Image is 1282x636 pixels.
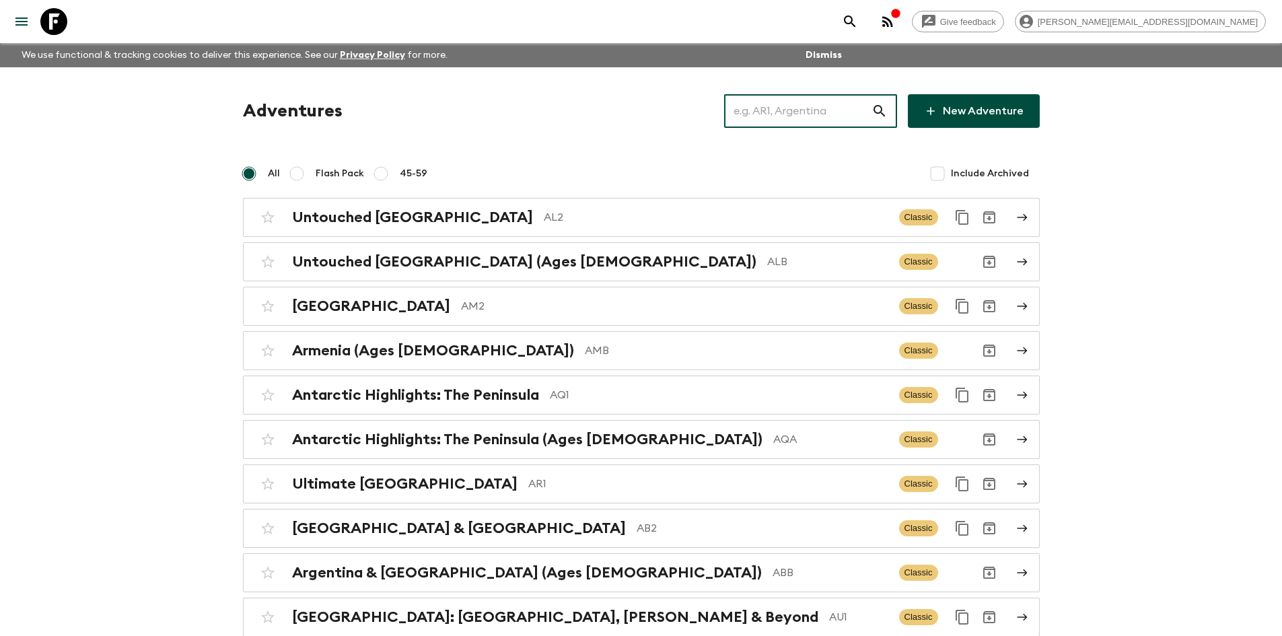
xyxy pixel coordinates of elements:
button: Archive [976,559,1003,586]
h2: Armenia (Ages [DEMOGRAPHIC_DATA]) [292,342,574,359]
p: AM2 [461,298,888,314]
h2: Antarctic Highlights: The Peninsula [292,386,539,404]
div: [PERSON_NAME][EMAIL_ADDRESS][DOMAIN_NAME] [1015,11,1266,32]
button: Duplicate for 45-59 [949,470,976,497]
h2: Argentina & [GEOGRAPHIC_DATA] (Ages [DEMOGRAPHIC_DATA]) [292,564,762,581]
h1: Adventures [243,98,343,125]
h2: [GEOGRAPHIC_DATA]: [GEOGRAPHIC_DATA], [PERSON_NAME] & Beyond [292,608,818,626]
button: menu [8,8,35,35]
button: Archive [976,604,1003,631]
button: Dismiss [802,46,845,65]
span: [PERSON_NAME][EMAIL_ADDRESS][DOMAIN_NAME] [1030,17,1265,27]
span: Flash Pack [316,167,364,180]
a: Untouched [GEOGRAPHIC_DATA] (Ages [DEMOGRAPHIC_DATA])ALBClassicArchive [243,242,1040,281]
button: Duplicate for 45-59 [949,382,976,409]
a: Ultimate [GEOGRAPHIC_DATA]AR1ClassicDuplicate for 45-59Archive [243,464,1040,503]
button: Duplicate for 45-59 [949,204,976,231]
button: Archive [976,337,1003,364]
button: Archive [976,382,1003,409]
button: Duplicate for 45-59 [949,604,976,631]
button: search adventures [836,8,863,35]
h2: [GEOGRAPHIC_DATA] [292,297,450,315]
button: Archive [976,515,1003,542]
input: e.g. AR1, Argentina [724,92,871,130]
button: Duplicate for 45-59 [949,515,976,542]
span: Classic [899,609,938,625]
span: Include Archived [951,167,1029,180]
span: Classic [899,520,938,536]
span: All [268,167,280,180]
a: [GEOGRAPHIC_DATA]AM2ClassicDuplicate for 45-59Archive [243,287,1040,326]
span: Classic [899,343,938,359]
p: AMB [585,343,888,359]
p: AB2 [637,520,888,536]
button: Archive [976,293,1003,320]
span: 45-59 [400,167,427,180]
p: AR1 [528,476,888,492]
span: Classic [899,209,938,225]
button: Archive [976,426,1003,453]
p: AU1 [829,609,888,625]
h2: Antarctic Highlights: The Peninsula (Ages [DEMOGRAPHIC_DATA]) [292,431,762,448]
h2: Untouched [GEOGRAPHIC_DATA] (Ages [DEMOGRAPHIC_DATA]) [292,253,756,271]
span: Classic [899,387,938,403]
p: AL2 [544,209,888,225]
a: Antarctic Highlights: The Peninsula (Ages [DEMOGRAPHIC_DATA])AQAClassicArchive [243,420,1040,459]
a: [GEOGRAPHIC_DATA] & [GEOGRAPHIC_DATA]AB2ClassicDuplicate for 45-59Archive [243,509,1040,548]
a: Privacy Policy [340,50,405,60]
p: AQA [773,431,888,448]
h2: Ultimate [GEOGRAPHIC_DATA] [292,475,518,493]
span: Classic [899,254,938,270]
a: Give feedback [912,11,1004,32]
button: Archive [976,470,1003,497]
p: AQ1 [550,387,888,403]
a: Untouched [GEOGRAPHIC_DATA]AL2ClassicDuplicate for 45-59Archive [243,198,1040,237]
h2: Untouched [GEOGRAPHIC_DATA] [292,209,533,226]
p: We use functional & tracking cookies to deliver this experience. See our for more. [16,43,453,67]
button: Archive [976,204,1003,231]
span: Classic [899,431,938,448]
a: Argentina & [GEOGRAPHIC_DATA] (Ages [DEMOGRAPHIC_DATA])ABBClassicArchive [243,553,1040,592]
p: ALB [767,254,888,270]
a: New Adventure [908,94,1040,128]
a: Armenia (Ages [DEMOGRAPHIC_DATA])AMBClassicArchive [243,331,1040,370]
a: Antarctic Highlights: The PeninsulaAQ1ClassicDuplicate for 45-59Archive [243,376,1040,415]
p: ABB [773,565,888,581]
span: Classic [899,476,938,492]
span: Give feedback [933,17,1003,27]
button: Archive [976,248,1003,275]
button: Duplicate for 45-59 [949,293,976,320]
span: Classic [899,298,938,314]
span: Classic [899,565,938,581]
h2: [GEOGRAPHIC_DATA] & [GEOGRAPHIC_DATA] [292,520,626,537]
